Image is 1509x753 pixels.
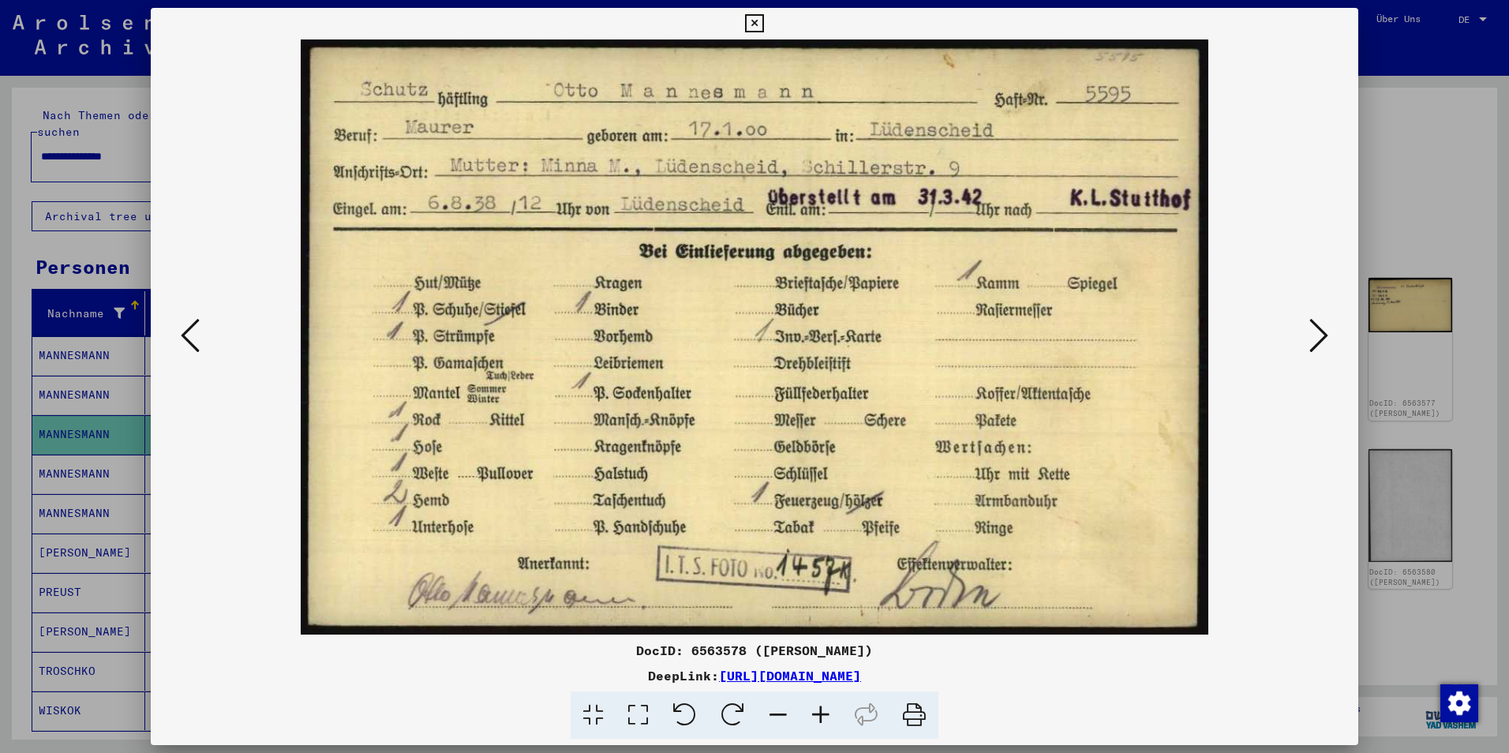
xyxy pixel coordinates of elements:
[1440,684,1478,722] img: Zustimmung ändern
[1440,684,1477,721] div: Zustimmung ändern
[719,668,861,684] a: [URL][DOMAIN_NAME]
[204,39,1305,635] img: 001.jpg
[151,641,1358,660] div: DocID: 6563578 ([PERSON_NAME])
[151,666,1358,685] div: DeepLink:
